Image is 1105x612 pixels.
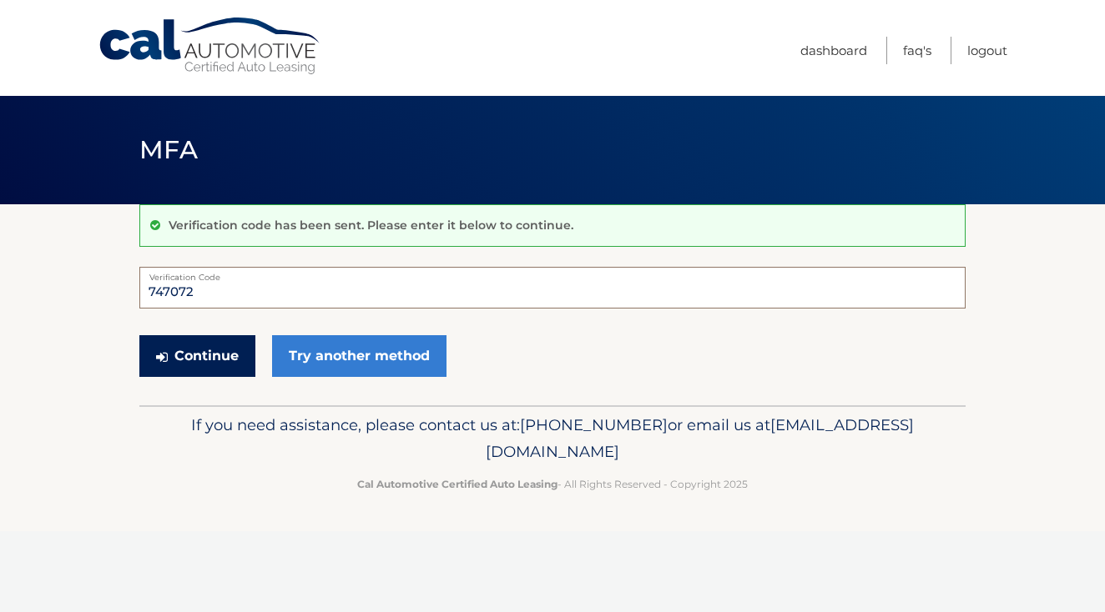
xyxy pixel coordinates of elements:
[150,475,955,493] p: - All Rights Reserved - Copyright 2025
[486,415,914,461] span: [EMAIL_ADDRESS][DOMAIN_NAME]
[98,17,323,76] a: Cal Automotive
[139,267,966,309] input: Verification Code
[139,267,966,280] label: Verification Code
[150,412,955,465] p: If you need assistance, please contact us at: or email us at
[139,134,198,165] span: MFA
[800,37,867,64] a: Dashboard
[139,335,255,377] button: Continue
[520,415,668,434] span: [PHONE_NUMBER]
[967,37,1007,64] a: Logout
[357,478,558,490] strong: Cal Automotive Certified Auto Leasing
[169,218,573,233] p: Verification code has been sent. Please enter it below to continue.
[903,37,931,64] a: FAQ's
[272,335,447,377] a: Try another method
